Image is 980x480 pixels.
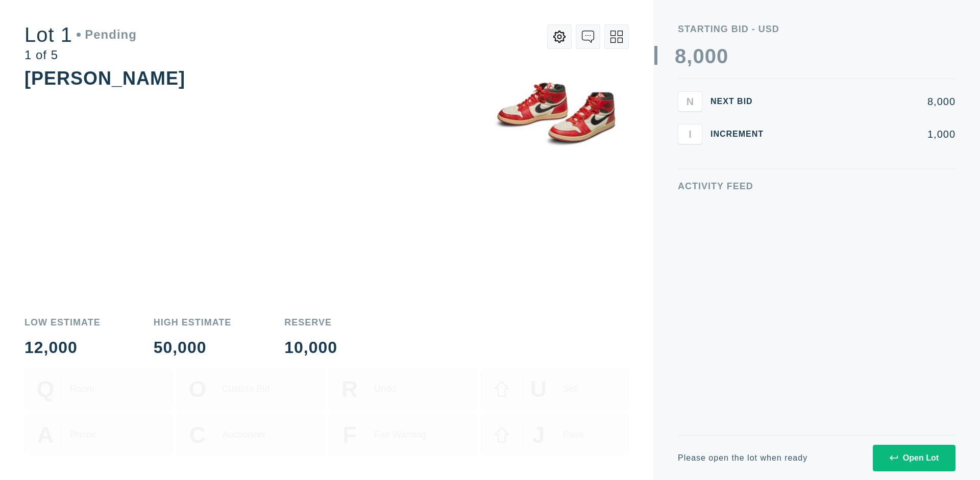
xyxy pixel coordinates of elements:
span: N [687,95,694,107]
span: I [689,128,692,140]
div: 50,000 [154,339,232,356]
div: 1 of 5 [24,49,137,61]
div: Please open the lot when ready [678,454,807,462]
div: 8,000 [780,96,955,107]
button: I [678,124,702,144]
div: 8 [675,46,687,66]
div: Lot 1 [24,24,137,45]
div: Pending [77,29,137,41]
div: 0 [693,46,704,66]
button: Open Lot [873,445,955,471]
button: N [678,91,702,112]
div: Open Lot [890,453,939,463]
div: Increment [710,130,772,138]
div: Reserve [284,318,337,327]
div: High Estimate [154,318,232,327]
div: 1,000 [780,129,955,139]
div: 12,000 [24,339,101,356]
div: [PERSON_NAME] [24,68,185,89]
div: 10,000 [284,339,337,356]
div: , [687,46,693,250]
div: Starting Bid - USD [678,24,955,34]
div: 0 [717,46,728,66]
div: Next Bid [710,97,772,106]
div: Low Estimate [24,318,101,327]
div: Activity Feed [678,182,955,191]
div: 0 [705,46,717,66]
